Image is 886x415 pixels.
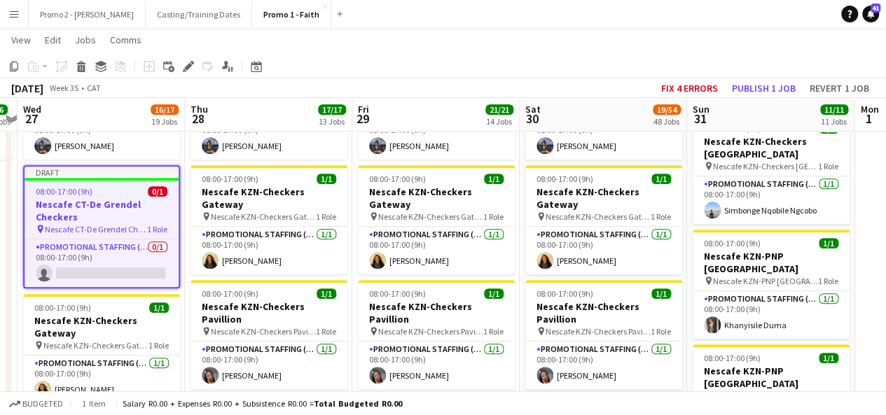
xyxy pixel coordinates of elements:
[75,34,96,46] span: Jobs
[39,31,67,49] a: Edit
[104,31,147,49] a: Comms
[69,31,102,49] a: Jobs
[862,6,879,22] a: 41
[45,34,61,46] span: Edit
[123,398,402,409] div: Salary R0.00 + Expenses R0.00 + Subsistence R0.00 =
[29,1,146,28] button: Promo 2 - [PERSON_NAME]
[146,1,252,28] button: Casting/Training Dates
[656,79,724,97] button: Fix 4 errors
[7,396,65,412] button: Budgeted
[252,1,331,28] button: Promo 1 - Faith
[11,34,31,46] span: View
[6,31,36,49] a: View
[314,398,402,409] span: Total Budgeted R0.00
[110,34,141,46] span: Comms
[46,83,81,93] span: Week 35
[871,3,880,13] span: 41
[22,399,63,409] span: Budgeted
[804,79,875,97] button: Revert 1 job
[87,83,101,93] div: CAT
[77,398,111,409] span: 1 item
[11,81,43,95] div: [DATE]
[726,79,801,97] button: Publish 1 job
